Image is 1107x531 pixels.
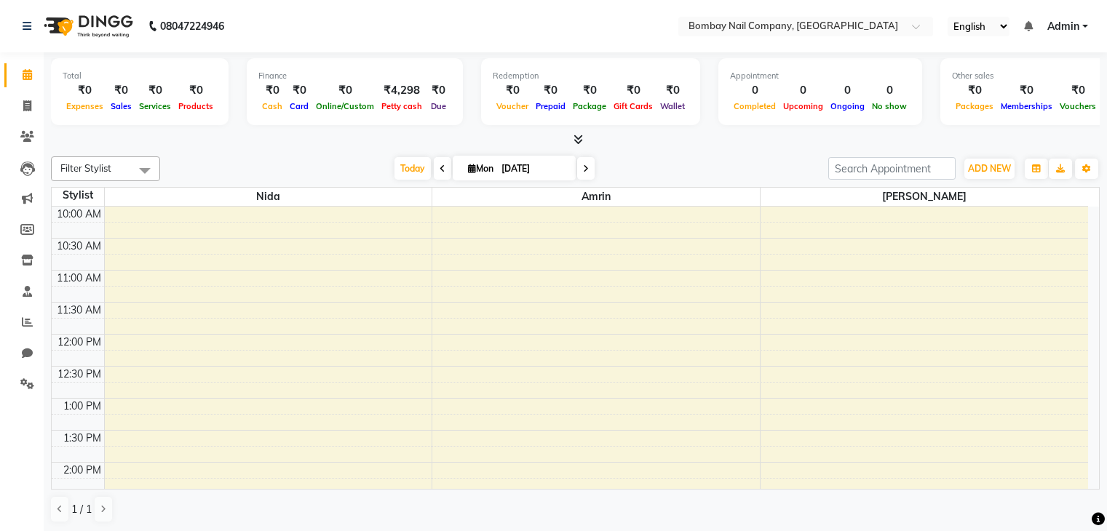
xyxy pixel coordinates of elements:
span: Expenses [63,101,107,111]
div: 10:00 AM [54,207,104,222]
div: 0 [868,82,910,99]
input: Search Appointment [828,157,956,180]
div: ₹0 [1056,82,1100,99]
div: ₹0 [952,82,997,99]
div: 1:30 PM [60,431,104,446]
div: 1:00 PM [60,399,104,414]
div: ₹0 [426,82,451,99]
span: Services [135,101,175,111]
div: ₹0 [569,82,610,99]
div: ₹0 [135,82,175,99]
div: ₹0 [532,82,569,99]
span: Wallet [656,101,689,111]
span: Packages [952,101,997,111]
span: [PERSON_NAME] [761,188,1088,206]
div: 12:00 PM [55,335,104,350]
span: Products [175,101,217,111]
div: Appointment [730,70,910,82]
span: Card [286,101,312,111]
div: ₹0 [610,82,656,99]
div: 2:00 PM [60,463,104,478]
div: ₹0 [656,82,689,99]
div: Redemption [493,70,689,82]
span: Today [394,157,431,180]
span: Petty cash [378,101,426,111]
span: ADD NEW [968,163,1011,174]
span: Memberships [997,101,1056,111]
div: 12:30 PM [55,367,104,382]
div: Stylist [52,188,104,203]
div: 10:30 AM [54,239,104,254]
span: Nida [105,188,432,206]
img: logo [37,6,137,47]
span: Admin [1047,19,1079,34]
div: ₹0 [107,82,135,99]
div: ₹0 [286,82,312,99]
div: ₹4,298 [378,82,426,99]
span: Completed [730,101,779,111]
div: Finance [258,70,451,82]
span: Upcoming [779,101,827,111]
div: 11:00 AM [54,271,104,286]
div: 11:30 AM [54,303,104,318]
span: Amrin [432,188,760,206]
span: Mon [464,163,497,174]
span: Gift Cards [610,101,656,111]
div: ₹0 [493,82,532,99]
button: ADD NEW [964,159,1015,179]
div: ₹0 [258,82,286,99]
div: ₹0 [63,82,107,99]
span: Online/Custom [312,101,378,111]
div: 0 [827,82,868,99]
span: 1 / 1 [71,502,92,517]
span: Sales [107,101,135,111]
div: ₹0 [997,82,1056,99]
div: Total [63,70,217,82]
span: Filter Stylist [60,162,111,174]
span: Package [569,101,610,111]
b: 08047224946 [160,6,224,47]
div: ₹0 [175,82,217,99]
span: Cash [258,101,286,111]
span: Voucher [493,101,532,111]
div: 0 [730,82,779,99]
input: 2025-09-01 [497,158,570,180]
div: 0 [779,82,827,99]
span: Vouchers [1056,101,1100,111]
span: No show [868,101,910,111]
span: Ongoing [827,101,868,111]
span: Due [427,101,450,111]
span: Prepaid [532,101,569,111]
div: ₹0 [312,82,378,99]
